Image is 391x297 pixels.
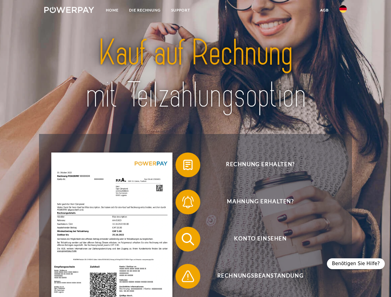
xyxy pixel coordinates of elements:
button: Konto einsehen [176,227,337,252]
img: qb_bell.svg [180,194,196,210]
img: qb_bill.svg [180,157,196,173]
a: Home [101,5,124,16]
img: title-powerpay_de.svg [59,30,332,118]
img: qb_search.svg [180,231,196,247]
div: Benötigen Sie Hilfe? [327,258,385,269]
img: qb_warning.svg [180,269,196,284]
button: Rechnungsbeanstandung [176,264,337,289]
button: Rechnung erhalten? [176,153,337,177]
span: Mahnung erhalten? [185,190,336,214]
a: DIE RECHNUNG [124,5,166,16]
a: SUPPORT [166,5,195,16]
button: Mahnung erhalten? [176,190,337,214]
span: Rechnungsbeanstandung [185,264,336,289]
span: Konto einsehen [185,227,336,252]
img: logo-powerpay-white.svg [44,7,94,13]
img: de [339,5,347,13]
a: agb [315,5,334,16]
span: Rechnung erhalten? [185,153,336,177]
